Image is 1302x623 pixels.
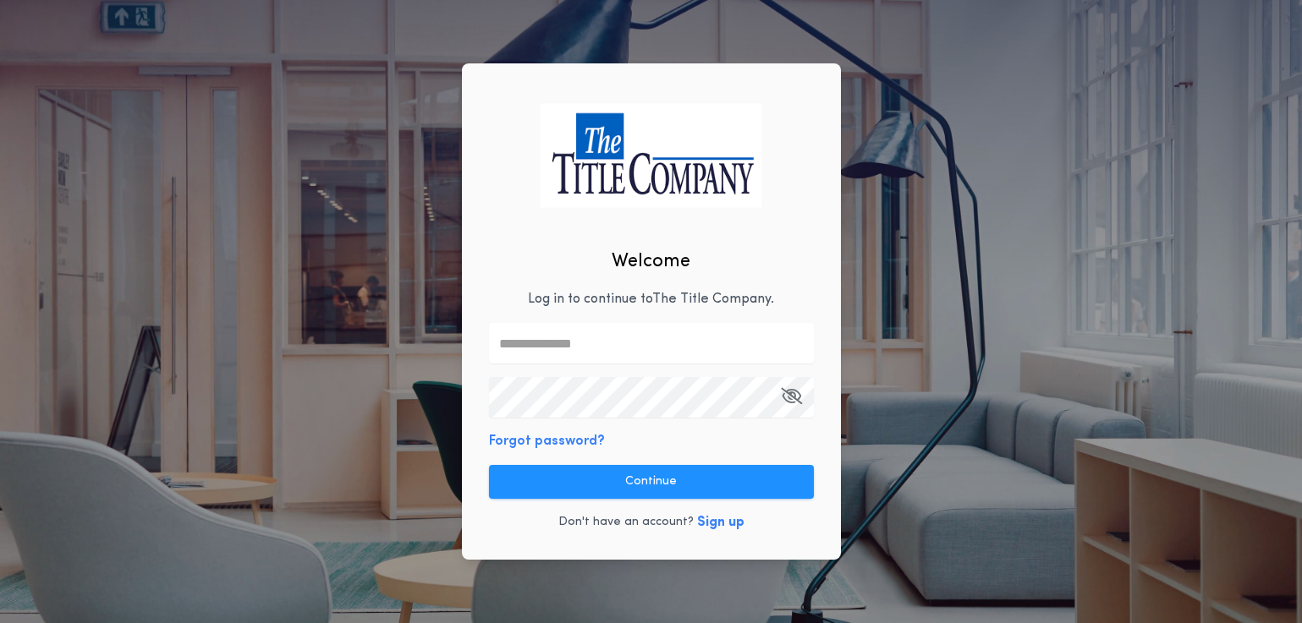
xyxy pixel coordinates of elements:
button: Forgot password? [489,431,605,451]
h2: Welcome [612,248,690,276]
img: logo [541,103,762,207]
button: Sign up [697,512,744,533]
p: Don't have an account? [558,514,694,531]
button: Continue [489,465,814,499]
p: Log in to continue to The Title Company . [528,289,774,309]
